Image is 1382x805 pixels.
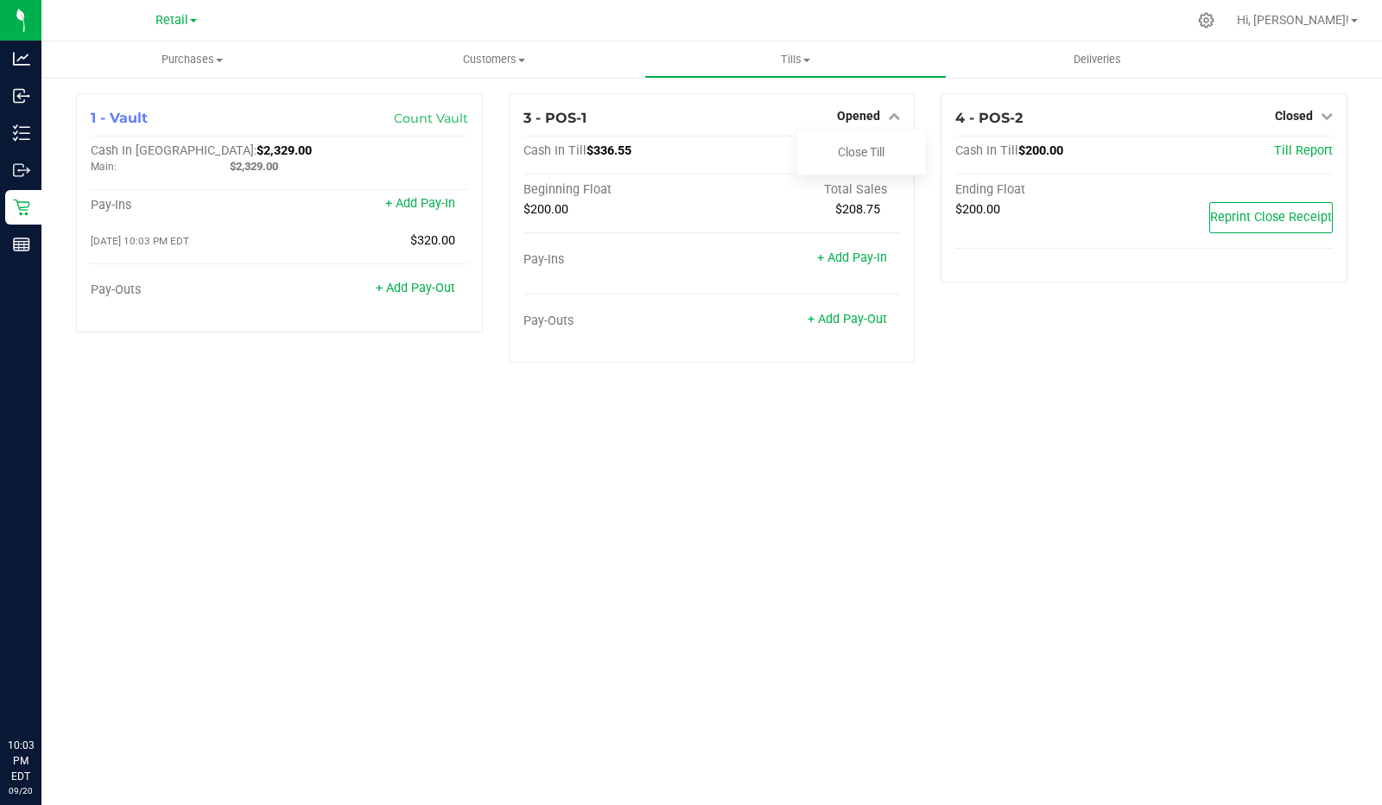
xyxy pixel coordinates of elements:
[523,314,712,329] div: Pay-Outs
[91,282,279,298] div: Pay-Outs
[91,161,117,173] span: Main:
[645,52,945,67] span: Tills
[376,281,455,295] a: + Add Pay-Out
[955,110,1023,126] span: 4 - POS-2
[644,41,946,78] a: Tills
[586,143,631,158] span: $336.55
[41,52,343,67] span: Purchases
[8,738,34,784] p: 10:03 PM EDT
[13,236,30,253] inline-svg: Reports
[817,250,887,265] a: + Add Pay-In
[955,182,1144,198] div: Ending Float
[808,312,887,326] a: + Add Pay-Out
[91,143,257,158] span: Cash In [GEOGRAPHIC_DATA]:
[344,52,643,67] span: Customers
[712,182,900,198] div: Total Sales
[523,252,712,268] div: Pay-Ins
[394,111,468,126] a: Count Vault
[523,202,568,217] span: $200.00
[1210,210,1332,225] span: Reprint Close Receipt
[343,41,644,78] a: Customers
[523,143,586,158] span: Cash In Till
[13,199,30,216] inline-svg: Retail
[1209,202,1333,233] button: Reprint Close Receipt
[837,109,880,123] span: Opened
[1274,143,1333,158] a: Till Report
[385,196,455,211] a: + Add Pay-In
[8,784,34,797] p: 09/20
[1018,143,1063,158] span: $200.00
[91,110,148,126] span: 1 - Vault
[523,110,586,126] span: 3 - POS-1
[1275,109,1313,123] span: Closed
[13,162,30,179] inline-svg: Outbound
[835,202,880,217] span: $208.75
[230,160,278,173] span: $2,329.00
[91,235,189,247] span: [DATE] 10:03 PM EDT
[13,87,30,105] inline-svg: Inbound
[13,50,30,67] inline-svg: Analytics
[838,145,884,159] a: Close Till
[1050,52,1144,67] span: Deliveries
[1195,12,1217,29] div: Manage settings
[947,41,1248,78] a: Deliveries
[1237,13,1349,27] span: Hi, [PERSON_NAME]!
[955,143,1018,158] span: Cash In Till
[410,233,455,248] span: $320.00
[523,182,712,198] div: Beginning Float
[91,198,279,213] div: Pay-Ins
[13,124,30,142] inline-svg: Inventory
[155,13,188,28] span: Retail
[257,143,312,158] span: $2,329.00
[17,667,69,719] iframe: Resource center
[41,41,343,78] a: Purchases
[955,202,1000,217] span: $200.00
